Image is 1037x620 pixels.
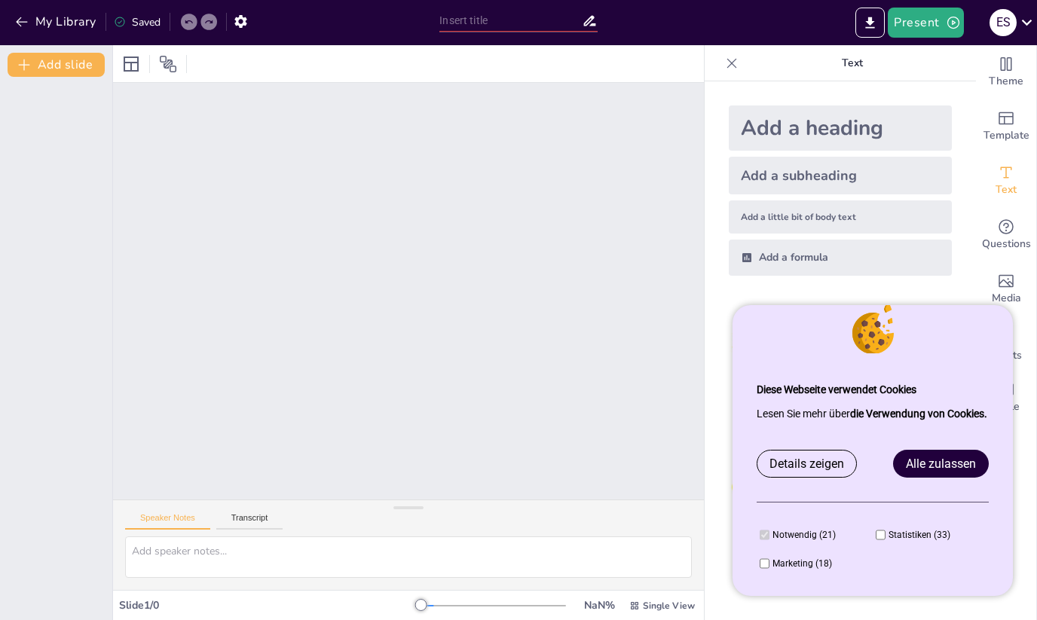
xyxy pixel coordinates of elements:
img: 2.jpeg [805,300,875,370]
strong: Diese Webseite verwendet Cookies [757,383,916,396]
div: Add a little bit of body text [729,200,952,234]
img: 1.jpeg [729,300,799,370]
span: Statistiken (33) [889,530,950,540]
div: Get real-time input from your audience [976,208,1036,262]
p: Text [744,45,961,81]
div: Add text boxes [976,154,1036,208]
button: Speaker Notes [125,513,210,530]
div: Add ready made slides [976,99,1036,154]
img: 3.jpeg [882,300,952,370]
div: NaN % [581,598,617,612]
div: Add a subheading [729,157,952,194]
input: Insert title [439,10,581,32]
button: Present [888,8,963,38]
div: Layout [119,52,143,76]
div: E S [990,9,1017,36]
div: Slide 1 / 0 [119,598,421,612]
button: My Library [11,10,102,34]
span: Questions [982,236,1031,252]
div: Saved [114,15,161,29]
span: Template [983,127,1029,144]
button: Transcript [216,513,283,530]
span: Marketing (18) [772,558,832,569]
p: Lesen Sie mehr über [757,402,989,426]
button: Export to PowerPoint [855,8,885,38]
button: E S [990,8,1017,38]
span: Media [992,290,1021,307]
div: Add a formula [729,240,952,276]
a: die Verwendung von Cookies. [850,408,987,420]
span: Single View [643,600,695,612]
a: Alle zulassen [894,450,988,477]
img: 4.jpeg [729,376,799,446]
span: Position [159,55,177,73]
img: 7.jpeg [729,453,799,523]
span: Details zeigen [769,457,844,471]
button: Add slide [8,53,105,77]
span: Alle zulassen [906,457,976,471]
div: Change the overall theme [976,45,1036,99]
span: Text [996,182,1017,198]
span: Notwendig (21) [772,530,836,540]
a: Details zeigen [757,450,856,477]
div: Add images, graphics, shapes or video [976,262,1036,316]
div: Add a heading [729,105,952,151]
span: Theme [989,73,1023,90]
